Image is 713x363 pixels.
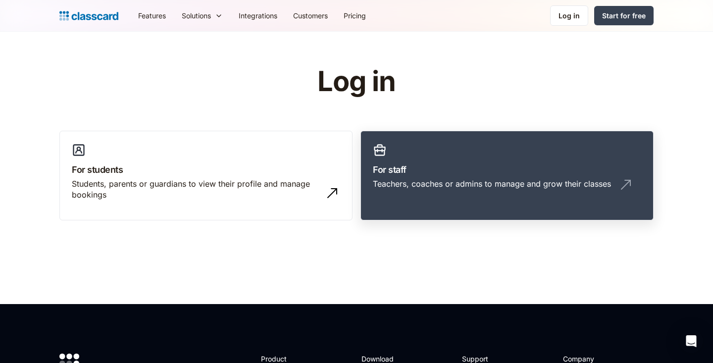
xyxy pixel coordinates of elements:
a: Pricing [336,4,374,27]
h3: For staff [373,163,641,176]
a: Customers [285,4,336,27]
a: Start for free [594,6,654,25]
h1: Log in [200,66,514,97]
a: home [59,9,118,23]
a: Log in [550,5,588,26]
div: Solutions [174,4,231,27]
a: Features [130,4,174,27]
div: Students, parents or guardians to view their profile and manage bookings [72,178,320,201]
div: Solutions [182,10,211,21]
a: For staffTeachers, coaches or admins to manage and grow their classes [360,131,654,221]
a: For studentsStudents, parents or guardians to view their profile and manage bookings [59,131,353,221]
h3: For students [72,163,340,176]
a: Integrations [231,4,285,27]
div: Start for free [602,10,646,21]
div: Log in [559,10,580,21]
div: Teachers, coaches or admins to manage and grow their classes [373,178,611,189]
div: Open Intercom Messenger [679,329,703,353]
